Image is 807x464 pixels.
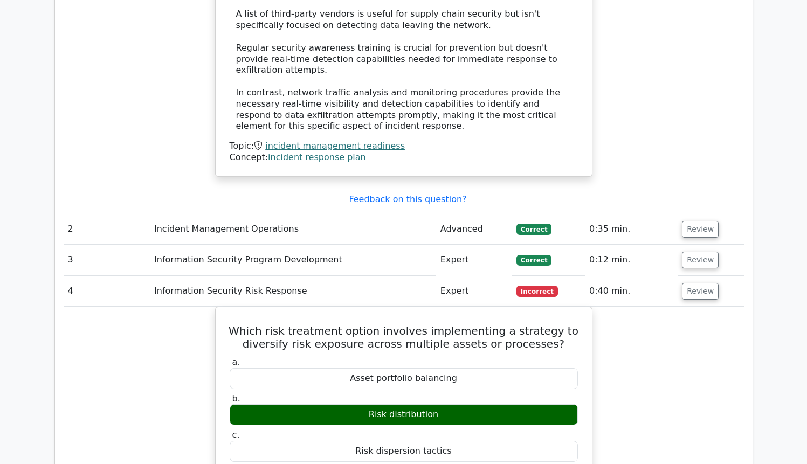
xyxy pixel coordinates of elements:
[64,214,150,245] td: 2
[232,430,240,440] span: c.
[682,283,719,300] button: Review
[230,441,578,462] div: Risk dispersion tactics
[268,152,366,162] a: incident response plan
[682,221,719,238] button: Review
[150,214,436,245] td: Incident Management Operations
[64,245,150,275] td: 3
[230,141,578,152] div: Topic:
[436,276,512,307] td: Expert
[516,255,551,266] span: Correct
[585,276,678,307] td: 0:40 min.
[585,214,678,245] td: 0:35 min.
[64,276,150,307] td: 4
[516,286,558,296] span: Incorrect
[436,245,512,275] td: Expert
[230,152,578,163] div: Concept:
[150,245,436,275] td: Information Security Program Development
[265,141,405,151] a: incident management readiness
[682,252,719,268] button: Review
[436,214,512,245] td: Advanced
[516,224,551,234] span: Correct
[585,245,678,275] td: 0:12 min.
[232,357,240,367] span: a.
[349,194,466,204] a: Feedback on this question?
[232,393,240,404] span: b.
[230,404,578,425] div: Risk distribution
[230,368,578,389] div: Asset portfolio balancing
[150,276,436,307] td: Information Security Risk Response
[229,324,579,350] h5: Which risk treatment option involves implementing a strategy to diversify risk exposure across mu...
